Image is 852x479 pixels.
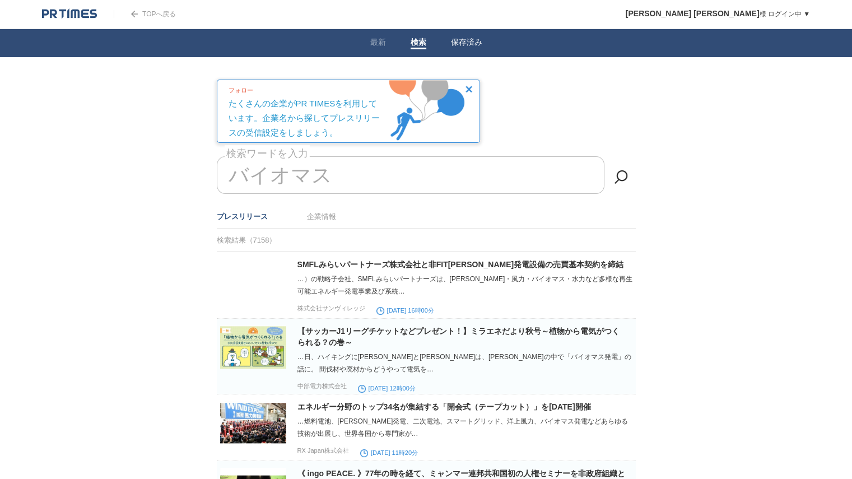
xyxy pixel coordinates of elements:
p: 中部電力株式会社 [297,382,347,390]
img: media_tutorial_btn_cansel.png [465,86,472,92]
a: 【サッカーJ1リーグチケットなどプレゼント！】ミラエネだより秋号～植物から電気がつくられる？の巻～ [297,327,620,347]
img: 160852-37-11113382bdde32374da522196de84bad-3025x1949.jpg [220,325,286,369]
a: [PERSON_NAME] [PERSON_NAME]様 ログイン中 ▼ [626,10,810,18]
label: 検索ワードを入力 [225,145,310,162]
div: …日、ハイキングに[PERSON_NAME]と[PERSON_NAME]は、[PERSON_NAME]の中で「バイオマス発電」の話に。 間伐材や廃材からどうやって電気を… [297,351,634,375]
p: 株式会社サンヴィレッジ [297,304,365,313]
div: …燃料電池、[PERSON_NAME]発電、二次電池、スマートグリッド、洋上風力、バイオマス発電などあらゆる技術が出展し、世界各国から専門家が… [297,415,634,440]
a: エネルギー分野のトップ34名が集結する「開会式（テープカット）」を[DATE]開催 [297,402,591,411]
span: [PERSON_NAME] [PERSON_NAME] [626,9,760,18]
time: [DATE] 16時00分 [376,307,434,314]
a: プレスリリース [217,212,268,221]
time: [DATE] 11時20分 [360,449,418,456]
div: たくさんの企業がPR TIMESを利用しています。企業名から探してプレスリリースの受信設定をしましょう。 [229,80,385,140]
p: RX Japan株式会社 [297,447,349,455]
img: logo.png [42,8,97,20]
img: arrow.png [131,11,138,17]
a: 検索 [411,38,426,49]
span: フォロー [229,87,253,94]
div: …）の戦略子会社、SMFLみらいパートナーズは、[PERSON_NAME]・風力・バイオマス・水力など多様な再生可能エネルギー発電事業及び系統… [297,273,634,297]
a: SMFLみらいパートナーズ株式会社と非FIT[PERSON_NAME]発電設備の売買基本契約を締結 [297,260,624,269]
a: 最新 [370,38,386,49]
a: TOPへ戻る [114,10,176,18]
a: 企業情報 [307,212,336,221]
a: 保存済み [451,38,482,49]
time: [DATE] 12時00分 [358,385,416,392]
img: 26157-1784-7bad3f1931a29ae7f9f2b5067328b3d7-523x319.jpg [220,401,286,445]
div: 検索結果（7158） [217,229,636,252]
